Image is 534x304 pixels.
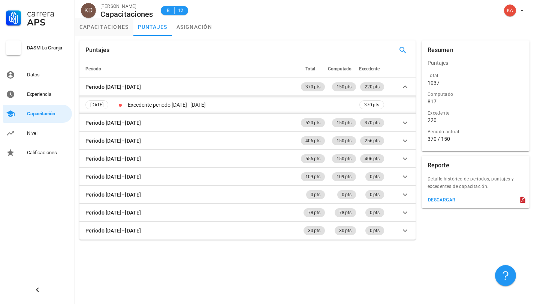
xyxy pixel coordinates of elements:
div: descargar [428,197,456,203]
span: 556 pts [305,154,320,163]
span: 150 pts [337,154,352,163]
div: 1037 [428,79,440,86]
th: Total [299,60,326,78]
span: 0 pts [370,190,380,199]
a: Capacitación [3,105,72,123]
a: Experiencia [3,85,72,103]
th: Excedente [357,60,386,78]
span: 370 pts [365,118,380,127]
a: Datos [3,66,72,84]
td: Excedente periodo [DATE]–[DATE] [126,96,358,114]
div: Puntajes [422,54,530,72]
button: descargar [425,195,459,205]
span: 30 pts [308,226,320,235]
div: Excedente [428,109,524,117]
div: avatar [504,4,516,16]
a: asignación [172,18,217,36]
span: 150 pts [337,118,352,127]
div: APS [27,18,69,27]
span: B [165,7,171,14]
div: Periodo [DATE]–[DATE] [85,173,141,181]
div: Capacitación [27,111,69,117]
span: Computado [328,66,352,72]
span: 220 pts [365,82,380,91]
div: Computado [428,91,524,98]
span: 30 pts [339,226,352,235]
div: Resumen [428,40,453,60]
div: Calificaciones [27,150,69,156]
div: Periodo [DATE]–[DATE] [85,137,141,145]
div: Periodo [DATE]–[DATE] [85,227,141,235]
th: Computado [326,60,357,78]
span: 256 pts [365,136,380,145]
span: 150 pts [337,82,352,91]
span: 78 pts [339,208,352,217]
span: 0 pts [342,190,352,199]
div: Puntajes [85,40,109,60]
span: 0 pts [370,208,380,217]
div: Datos [27,72,69,78]
div: Carrera [27,9,69,18]
div: 220 [428,117,437,124]
span: Excedente [359,66,380,72]
div: Experiencia [27,91,69,97]
div: Reporte [428,156,449,175]
span: 109 pts [337,172,352,181]
span: 370 pts [364,101,379,109]
div: Periodo [DATE]–[DATE] [85,209,141,217]
span: 0 pts [370,172,380,181]
div: Capacitaciones [100,10,153,18]
a: Nivel [3,124,72,142]
div: Periodo actual [428,128,524,136]
th: Periodo [79,60,299,78]
div: Nivel [27,130,69,136]
div: Periodo [DATE]–[DATE] [85,155,141,163]
span: 0 pts [311,190,320,199]
div: Periodo [DATE]–[DATE] [85,83,141,91]
div: Detalle histórico de periodos, puntajes y excedentes de capacitación. [422,175,530,195]
a: puntajes [133,18,172,36]
a: Calificaciones [3,144,72,162]
span: Periodo [85,66,101,72]
div: avatar [81,3,96,18]
span: 150 pts [337,136,352,145]
div: Total [428,72,524,79]
span: 520 pts [305,118,320,127]
span: Total [305,66,315,72]
div: Periodo [DATE]–[DATE] [85,119,141,127]
a: capacitaciones [75,18,133,36]
span: 406 pts [365,154,380,163]
span: 12 [178,7,184,14]
div: 817 [428,98,437,105]
div: [PERSON_NAME] [100,3,153,10]
span: 370 pts [305,82,320,91]
div: DASM La Granja [27,45,69,51]
span: 406 pts [305,136,320,145]
span: 0 pts [370,226,380,235]
span: 78 pts [308,208,320,217]
span: [DATE] [90,101,103,109]
span: 109 pts [305,172,320,181]
div: Periodo [DATE]–[DATE] [85,191,141,199]
div: 370 / 150 [428,136,524,142]
span: KD [84,3,93,18]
